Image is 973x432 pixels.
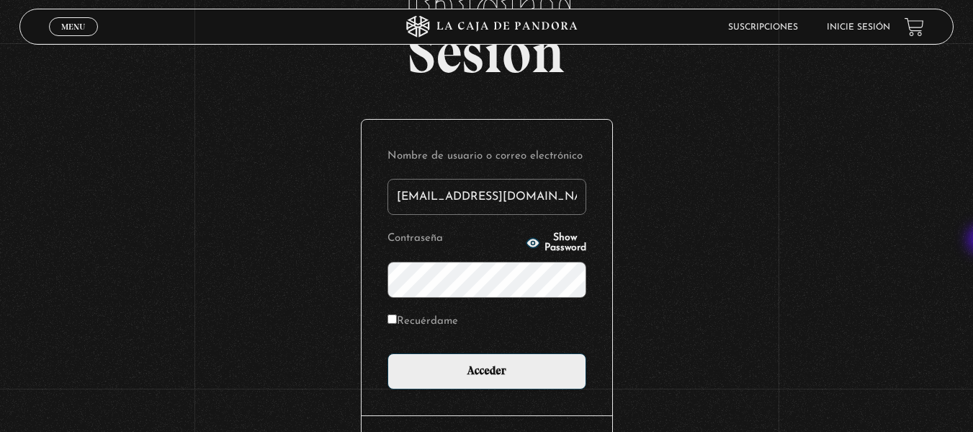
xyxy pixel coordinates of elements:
label: Contraseña [387,228,521,250]
a: Suscripciones [728,23,798,32]
label: Nombre de usuario o correo electrónico [387,146,586,168]
input: Acceder [387,353,586,389]
span: Menu [61,22,85,31]
label: Recuérdame [387,311,458,333]
a: Inicie sesión [827,23,890,32]
a: View your shopping cart [905,17,924,36]
button: Show Password [526,233,586,253]
span: Show Password [544,233,586,253]
input: Recuérdame [387,314,397,324]
span: Cerrar [56,35,90,45]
